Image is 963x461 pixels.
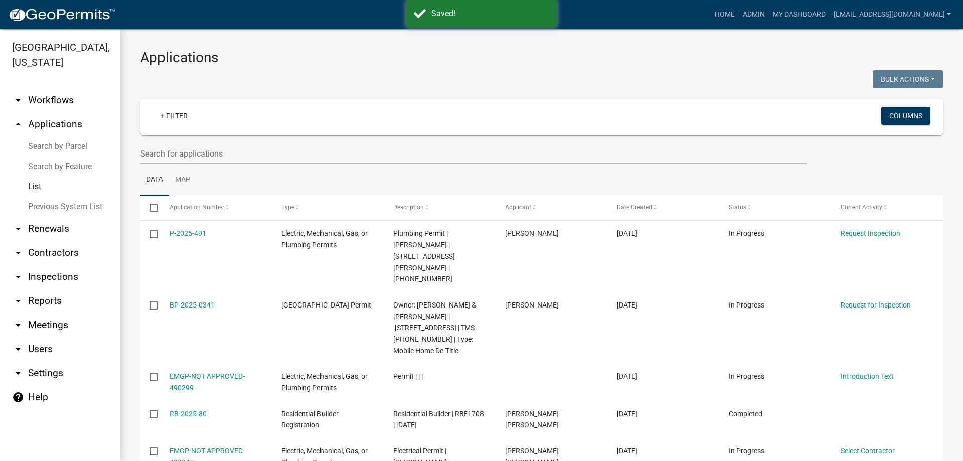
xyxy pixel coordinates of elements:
[281,229,368,249] span: Electric, Mechanical, Gas, or Plumbing Permits
[170,372,245,392] a: EMGP-NOT APPROVED-490299
[617,204,652,211] span: Date Created
[719,196,831,220] datatable-header-cell: Status
[729,372,764,380] span: In Progress
[841,301,911,309] a: Request for Inspection
[281,301,371,309] span: Abbeville County Building Permit
[170,301,215,309] a: BP-2025-0341
[140,49,943,66] h3: Applications
[729,447,764,455] span: In Progress
[617,372,637,380] span: 10/09/2025
[729,301,764,309] span: In Progress
[830,5,955,24] a: [EMAIL_ADDRESS][DOMAIN_NAME]
[729,204,746,211] span: Status
[281,204,294,211] span: Type
[169,164,196,196] a: Map
[841,229,900,237] a: Request Inspection
[769,5,830,24] a: My Dashboard
[281,372,368,392] span: Electric, Mechanical, Gas, or Plumbing Permits
[393,372,423,380] span: Permit | | |
[729,229,764,237] span: In Progress
[881,107,930,125] button: Columns
[873,70,943,88] button: Bulk Actions
[170,204,224,211] span: Application Number
[841,372,894,380] a: Introduction Text
[393,229,455,283] span: Plumbing Permit | Michael Alexander | 164 TROY RD | 179-00-00-029
[505,229,559,237] span: Michael Alexander
[152,107,196,125] a: + Filter
[496,196,607,220] datatable-header-cell: Applicant
[739,5,769,24] a: Admin
[393,204,424,211] span: Description
[617,301,637,309] span: 10/09/2025
[140,164,169,196] a: Data
[140,196,159,220] datatable-header-cell: Select
[711,5,739,24] a: Home
[281,410,339,429] span: Residential Builder Registration
[12,94,24,106] i: arrow_drop_down
[431,8,549,20] div: Saved!
[12,367,24,379] i: arrow_drop_down
[12,223,24,235] i: arrow_drop_down
[12,295,24,307] i: arrow_drop_down
[831,196,943,220] datatable-header-cell: Current Activity
[12,319,24,331] i: arrow_drop_down
[12,118,24,130] i: arrow_drop_up
[393,301,476,355] span: Owner: HYNDS DONALD & PATRICIA | 118 SHEEP LEG RD | TMS 057-00-00-033 | Type: Mobile Home De-Title
[159,196,271,220] datatable-header-cell: Application Number
[617,229,637,237] span: 10/09/2025
[12,343,24,355] i: arrow_drop_down
[729,410,762,418] span: Completed
[841,447,895,455] a: Select Contractor
[140,143,807,164] input: Search for applications
[170,229,206,237] a: P-2025-491
[12,247,24,259] i: arrow_drop_down
[393,410,484,429] span: Residential Builder | RBE1708 | 06/30/2027
[505,301,559,309] span: Runda Morton
[505,410,559,429] span: BRYAN RUSSELL CALLIHAM
[617,410,637,418] span: 10/09/2025
[170,410,207,418] a: RB-2025-80
[384,196,496,220] datatable-header-cell: Description
[607,196,719,220] datatable-header-cell: Date Created
[617,447,637,455] span: 10/09/2025
[12,391,24,403] i: help
[271,196,383,220] datatable-header-cell: Type
[12,271,24,283] i: arrow_drop_down
[841,204,882,211] span: Current Activity
[505,204,531,211] span: Applicant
